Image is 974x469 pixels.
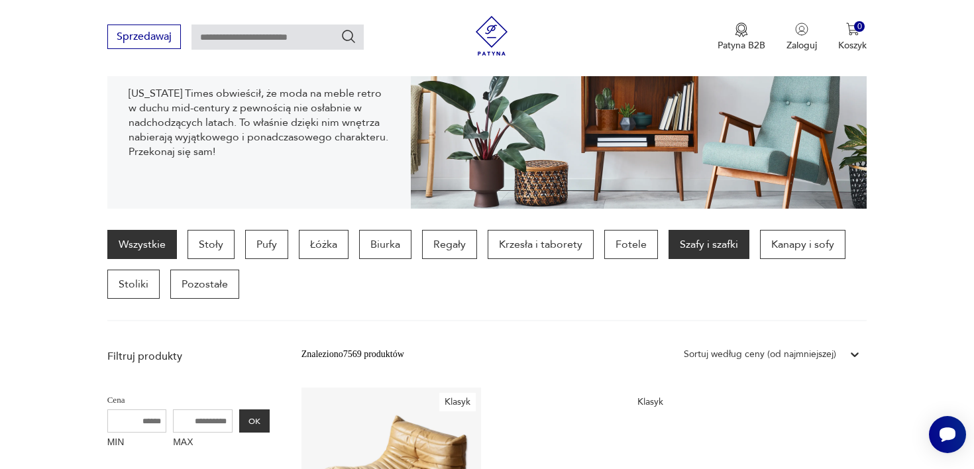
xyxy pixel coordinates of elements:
img: Ikona koszyka [846,23,859,36]
a: Fotele [604,230,658,259]
label: MIN [107,433,167,454]
a: Pozostałe [170,270,239,299]
p: Filtruj produkty [107,349,270,364]
a: Regały [422,230,477,259]
a: Stoły [188,230,235,259]
a: Biurka [359,230,411,259]
img: Ikona medalu [735,23,748,37]
a: Wszystkie [107,230,177,259]
img: Meble [411,10,867,209]
a: Szafy i szafki [669,230,749,259]
button: Sprzedawaj [107,25,181,49]
a: Kanapy i sofy [760,230,845,259]
iframe: Smartsupp widget button [929,416,966,453]
a: Łóżka [299,230,349,259]
a: Ikona medaluPatyna B2B [718,23,765,52]
p: [US_STATE] Times obwieścił, że moda na meble retro w duchu mid-century z pewnością nie osłabnie w... [129,86,390,159]
p: Cena [107,393,270,407]
img: Patyna - sklep z meblami i dekoracjami vintage [472,16,512,56]
p: Zaloguj [786,39,817,52]
button: Szukaj [341,28,356,44]
button: Zaloguj [786,23,817,52]
a: Stoliki [107,270,160,299]
button: Patyna B2B [718,23,765,52]
a: Pufy [245,230,288,259]
div: Sortuj według ceny (od najmniejszej) [684,347,836,362]
p: Patyna B2B [718,39,765,52]
a: Krzesła i taborety [488,230,594,259]
button: 0Koszyk [838,23,867,52]
a: Sprzedawaj [107,33,181,42]
img: Ikonka użytkownika [795,23,808,36]
p: Koszyk [838,39,867,52]
div: 0 [854,21,865,32]
div: Znaleziono 7569 produktów [301,347,404,362]
label: MAX [173,433,233,454]
button: OK [239,409,270,433]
